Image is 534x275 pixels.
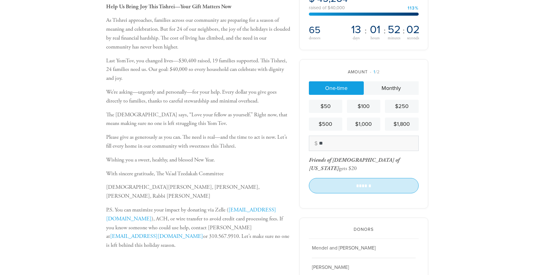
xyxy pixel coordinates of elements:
[408,6,419,10] div: 113%
[371,36,379,41] span: hours
[311,102,340,110] div: $50
[388,24,401,35] span: 52
[309,118,342,131] a: $500
[383,26,386,36] span: :
[385,118,418,131] a: $1,800
[387,102,416,110] div: $250
[351,24,361,35] span: 13
[309,69,419,75] div: Amount
[309,157,399,172] div: gets
[106,169,290,178] p: With sincere gratitude, The Va’ad Tzedakah Committee
[309,227,419,232] h2: Donors
[309,100,342,113] a: $50
[106,16,290,51] p: As Tishrei approaches, families across our community are preparing for a season of meaning and ce...
[370,24,380,35] span: 01
[349,120,378,128] div: $1,000
[110,233,203,240] a: [EMAIL_ADDRESS][DOMAIN_NAME]
[353,36,359,41] span: days
[106,156,290,165] p: Wishing you a sweet, healthy, and blessed New Year.
[106,56,290,83] p: Last YomTov, you changed lives—$30,400 raised, 19 families supported. This Tishrei, 24 families n...
[349,102,378,110] div: $100
[402,26,405,36] span: :
[309,36,347,40] div: donors
[312,245,376,251] span: Mendel and [PERSON_NAME]
[312,264,349,270] span: [PERSON_NAME]
[385,100,418,113] a: $250
[106,206,290,250] p: P.S. You can maximize your impact by donating via Zelle ( ), ACH, or wire transfer to avoid credi...
[387,120,416,128] div: $1,800
[106,183,290,201] p: [DEMOGRAPHIC_DATA][PERSON_NAME], [PERSON_NAME], [PERSON_NAME], Rabbi [PERSON_NAME]
[364,26,367,36] span: :
[347,118,380,131] a: $1,000
[406,24,420,35] span: 02
[106,206,276,222] a: [EMAIL_ADDRESS][DOMAIN_NAME]
[348,165,357,172] div: $20
[309,24,347,36] h2: 65
[106,3,231,10] b: Help Us Bring Joy This Tishrei—Your Gift Matters Now
[309,81,364,95] a: One-time
[388,36,400,41] span: minutes
[347,100,380,113] a: $100
[309,157,399,172] span: Friends of [DEMOGRAPHIC_DATA] of [US_STATE]
[407,36,419,41] span: seconds
[106,110,290,128] p: The [DEMOGRAPHIC_DATA] says, “Love your fellow as yourself.” Right now, that means making sure no...
[311,120,340,128] div: $500
[364,81,419,95] a: Monthly
[370,69,380,75] span: /2
[309,6,419,10] div: raised of $40,000
[374,69,375,75] span: 1
[106,133,290,151] p: Please give as generously as you can. The need is real—and the time to act is now. Let’s fill eve...
[106,88,290,106] p: We’re asking—urgently and personally—for your help. Every dollar you give goes directly to famili...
